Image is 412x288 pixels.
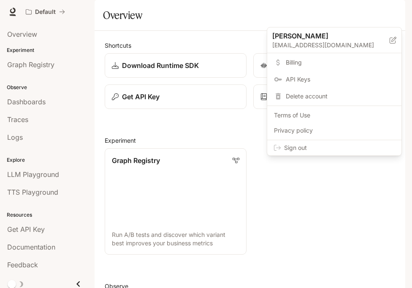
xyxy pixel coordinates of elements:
p: [PERSON_NAME] [272,31,376,41]
span: Billing [286,58,395,67]
span: Delete account [286,92,395,101]
a: Privacy policy [269,123,400,138]
span: Sign out [284,144,395,152]
a: Billing [269,55,400,70]
p: [EMAIL_ADDRESS][DOMAIN_NAME] [272,41,390,49]
div: Sign out [267,140,401,155]
span: Terms of Use [274,111,395,120]
a: Terms of Use [269,108,400,123]
div: [PERSON_NAME][EMAIL_ADDRESS][DOMAIN_NAME] [267,27,401,53]
div: Delete account [269,89,400,104]
span: API Keys [286,75,395,84]
a: API Keys [269,72,400,87]
span: Privacy policy [274,126,395,135]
